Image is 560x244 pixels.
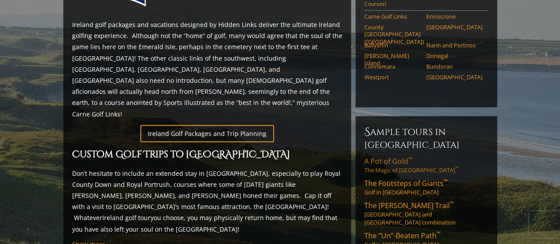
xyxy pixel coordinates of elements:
a: [GEOGRAPHIC_DATA] [426,23,483,31]
sup: ™ [455,166,458,171]
a: Ballyliffin [364,42,421,49]
a: Connemara [364,63,421,70]
a: The Footsteps of Giants™Golf in [GEOGRAPHIC_DATA] [364,178,488,196]
a: Carne Golf Links [364,13,421,20]
sup: ™ [436,230,440,237]
a: [GEOGRAPHIC_DATA] [426,74,483,81]
span: The [PERSON_NAME] Trail [364,201,454,210]
span: The Footsteps of Giants [364,178,448,188]
span: A Pot of Gold [364,156,412,166]
sup: ™ [408,155,412,163]
a: [PERSON_NAME] Island [364,52,421,67]
a: Ireland golf tour [102,213,151,222]
p: Ireland golf packages and vacations designed by Hidden Links deliver the ultimate Ireland golfing... [72,19,342,120]
a: County [GEOGRAPHIC_DATA] ([GEOGRAPHIC_DATA]) [364,23,421,45]
a: Donegal [426,52,483,59]
a: A Pot of Gold™The Magic of [GEOGRAPHIC_DATA]™ [364,156,488,174]
p: Don’t hesitate to include an extended stay in [GEOGRAPHIC_DATA], especially to play Royal County ... [72,168,342,235]
h2: Custom Golf Trips to [GEOGRAPHIC_DATA] [72,147,342,163]
a: Ireland Golf Packages and Trip Planning [140,125,274,142]
a: Narin and Portnoo [426,42,483,49]
a: Westport [364,74,421,81]
a: Bundoran [426,63,483,70]
a: The [PERSON_NAME] Trail™[GEOGRAPHIC_DATA] and [GEOGRAPHIC_DATA] combination [364,201,488,226]
sup: ™ [450,200,454,207]
h6: Sample Tours in [GEOGRAPHIC_DATA] [364,125,488,151]
a: Enniscrone [426,13,483,20]
span: The “Un”-Beaten Path [364,231,440,240]
sup: ™ [444,178,448,185]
